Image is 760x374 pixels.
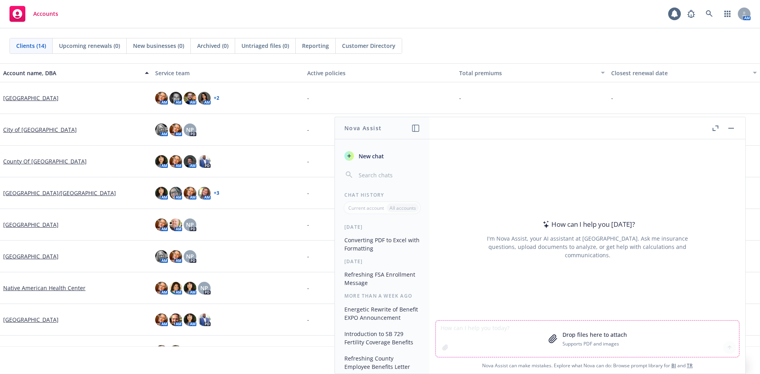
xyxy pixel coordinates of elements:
span: NP [200,284,208,292]
div: [DATE] [335,258,429,265]
p: Drop files here to attach [562,330,627,339]
a: County Of [GEOGRAPHIC_DATA] [3,157,87,165]
span: - [307,252,309,260]
span: NP [186,252,194,260]
a: Native American Health Center [3,284,85,292]
a: City of [GEOGRAPHIC_DATA] [3,125,77,134]
img: photo [184,313,196,326]
p: Current account [348,205,384,211]
div: How can I help you [DATE]? [540,219,635,230]
img: photo [169,187,182,199]
button: Converting PDF to Excel with Formatting [341,234,423,255]
a: [GEOGRAPHIC_DATA] [3,315,59,324]
span: Customer Directory [342,42,395,50]
img: photo [184,282,196,294]
button: Service team [152,63,304,82]
span: - [611,94,613,102]
img: photo [169,250,182,263]
a: Report a Bug [683,6,699,22]
input: Search chats [357,169,420,180]
button: Introduction to SB 729 Fertility Coverage Benefits [341,327,423,349]
a: + 3 [214,191,219,196]
div: Closest renewal date [611,69,748,77]
button: Active policies [304,63,456,82]
button: Refreshing County Employee Benefits Letter [341,352,423,373]
div: Chat History [335,192,429,198]
img: photo [169,218,182,231]
img: photo [155,187,168,199]
img: photo [155,313,168,326]
a: [GEOGRAPHIC_DATA] [3,94,59,102]
a: [GEOGRAPHIC_DATA] [3,220,59,229]
span: Archived (0) [197,42,228,50]
span: Accounts [33,11,58,17]
img: photo [198,92,211,104]
img: photo [198,155,211,168]
button: Refreshing FSA Enrollment Message [341,268,423,289]
div: Active policies [307,69,453,77]
button: Closest renewal date [608,63,760,82]
a: Search [701,6,717,22]
span: NP [186,220,194,229]
span: - [459,94,461,102]
img: photo [184,92,196,104]
span: New chat [357,152,384,160]
span: - [307,189,309,197]
span: Reporting [302,42,329,50]
img: photo [155,250,168,263]
h1: Nova Assist [344,124,382,132]
button: New chat [341,149,423,163]
p: Supports PDF and images [562,340,627,347]
span: Untriaged files (0) [241,42,289,50]
div: Account name, DBA [3,69,140,77]
span: New businesses (0) [133,42,184,50]
a: Accounts [6,3,61,25]
img: photo [184,187,196,199]
a: Switch app [720,6,735,22]
div: More than a week ago [335,292,429,299]
img: photo [169,345,182,358]
span: - [307,284,309,292]
button: Total premiums [456,63,608,82]
img: photo [198,313,211,326]
span: - [307,220,309,229]
span: - [307,125,309,134]
img: photo [155,92,168,104]
img: photo [184,155,196,168]
img: photo [169,123,182,136]
img: photo [155,155,168,168]
span: Upcoming renewals (0) [59,42,120,50]
img: photo [155,123,168,136]
button: Energetic Rewrite of Benefit EXPO Announcement [341,303,423,324]
span: - [307,94,309,102]
span: NP [186,125,194,134]
img: photo [169,313,182,326]
div: Total premiums [459,69,596,77]
div: Service team [155,69,301,77]
div: I'm Nova Assist, your AI assistant at [GEOGRAPHIC_DATA]. Ask me insurance questions, upload docum... [476,234,699,259]
div: [DATE] [335,224,429,230]
span: - [307,157,309,165]
img: photo [155,282,168,294]
span: Nova Assist can make mistakes. Explore what Nova can do: Browse prompt library for and [433,357,742,374]
img: photo [169,92,182,104]
img: photo [155,345,168,358]
p: All accounts [389,205,416,211]
img: photo [198,187,211,199]
img: photo [169,282,182,294]
img: photo [169,155,182,168]
span: Clients (14) [16,42,46,50]
a: BI [671,362,676,369]
a: [GEOGRAPHIC_DATA] [3,252,59,260]
a: TR [687,362,693,369]
a: [GEOGRAPHIC_DATA]/[GEOGRAPHIC_DATA] [3,189,116,197]
img: photo [155,218,168,231]
a: + 2 [214,96,219,101]
span: - [307,315,309,324]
